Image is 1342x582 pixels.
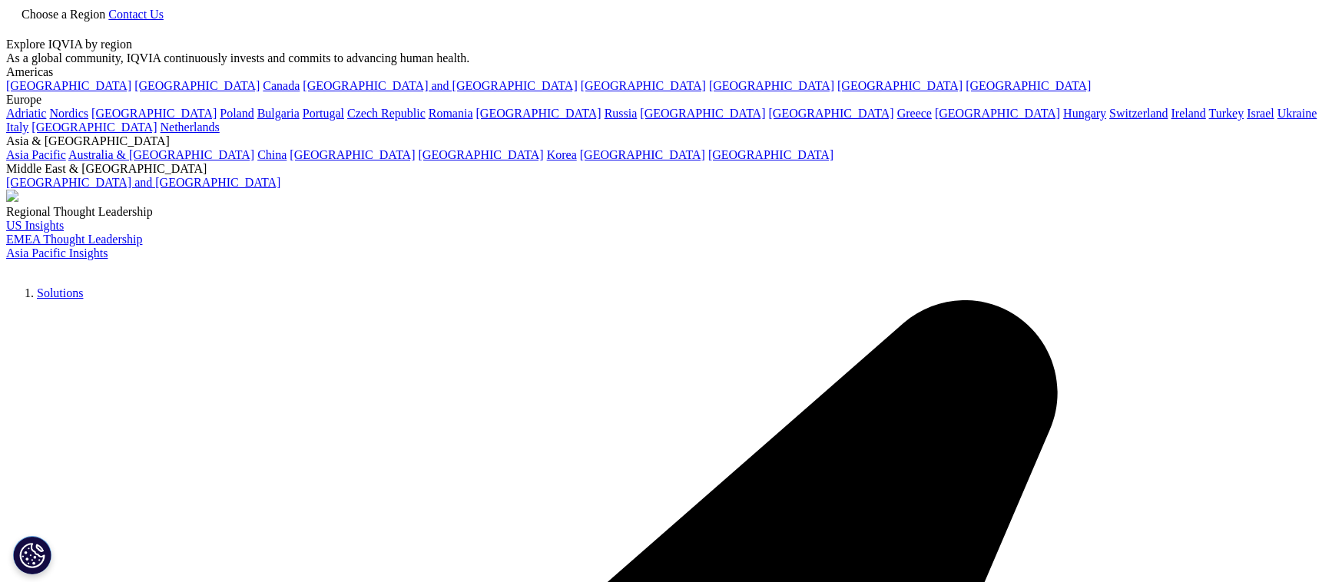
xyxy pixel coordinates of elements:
[91,107,217,120] a: [GEOGRAPHIC_DATA]
[6,219,64,232] a: US Insights
[769,107,894,120] a: [GEOGRAPHIC_DATA]
[6,134,1336,148] div: Asia & [GEOGRAPHIC_DATA]
[6,176,280,189] a: [GEOGRAPHIC_DATA] and [GEOGRAPHIC_DATA]
[6,51,1336,65] div: As a global community, IQVIA continuously invests and commits to advancing human health.
[220,107,253,120] a: Poland
[580,148,705,161] a: [GEOGRAPHIC_DATA]
[1247,107,1274,120] a: Israel
[6,121,28,134] a: Italy
[6,38,1336,51] div: Explore IQVIA by region
[897,107,932,120] a: Greece
[476,107,601,120] a: [GEOGRAPHIC_DATA]
[581,79,706,92] a: [GEOGRAPHIC_DATA]
[709,79,834,92] a: [GEOGRAPHIC_DATA]
[6,246,108,260] a: Asia Pacific Insights
[837,79,963,92] a: [GEOGRAPHIC_DATA]
[303,79,577,92] a: [GEOGRAPHIC_DATA] and [GEOGRAPHIC_DATA]
[257,107,300,120] a: Bulgaria
[1063,107,1106,120] a: Hungary
[640,107,765,120] a: [GEOGRAPHIC_DATA]
[108,8,164,21] a: Contact Us
[6,205,1336,219] div: Regional Thought Leadership
[263,79,300,92] a: Canada
[6,233,142,246] a: EMEA Thought Leadership
[966,79,1091,92] a: [GEOGRAPHIC_DATA]
[13,536,51,574] button: Cookies Settings
[419,148,544,161] a: [GEOGRAPHIC_DATA]
[1277,107,1317,120] a: Ukraine
[708,148,833,161] a: [GEOGRAPHIC_DATA]
[49,107,88,120] a: Nordics
[290,148,415,161] a: [GEOGRAPHIC_DATA]
[22,8,105,21] span: Choose a Region
[6,65,1336,79] div: Americas
[6,190,18,202] img: 2093_analyzing-data-using-big-screen-display-and-laptop.png
[6,148,66,161] a: Asia Pacific
[31,121,157,134] a: [GEOGRAPHIC_DATA]
[605,107,638,120] a: Russia
[160,121,219,134] a: Netherlands
[429,107,473,120] a: Romania
[68,148,254,161] a: Australia & [GEOGRAPHIC_DATA]
[257,148,287,161] a: China
[347,107,426,120] a: Czech Republic
[1109,107,1168,120] a: Switzerland
[303,107,344,120] a: Portugal
[6,162,1336,176] div: Middle East & [GEOGRAPHIC_DATA]
[6,79,131,92] a: [GEOGRAPHIC_DATA]
[134,79,260,92] a: [GEOGRAPHIC_DATA]
[547,148,577,161] a: Korea
[935,107,1060,120] a: [GEOGRAPHIC_DATA]
[1171,107,1206,120] a: Ireland
[6,93,1336,107] div: Europe
[37,286,83,299] a: Solutions
[6,107,46,120] a: Adriatic
[1209,107,1244,120] a: Turkey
